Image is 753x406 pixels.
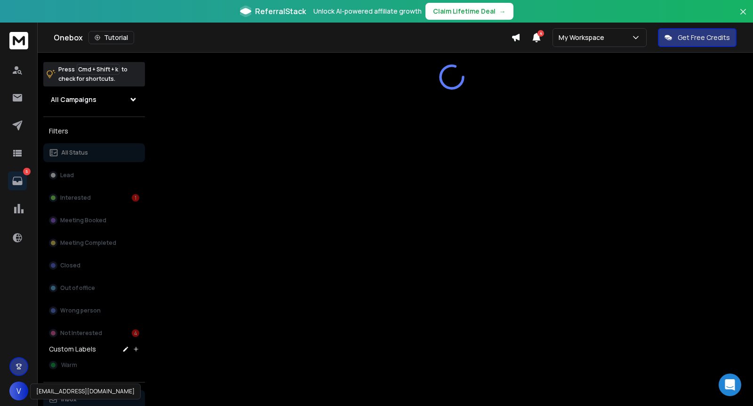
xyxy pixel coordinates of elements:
[51,95,96,104] h1: All Campaigns
[737,6,749,28] button: Close banner
[9,382,28,400] button: V
[49,344,96,354] h3: Custom Labels
[425,3,513,20] button: Claim Lifetime Deal→
[537,30,544,37] span: 4
[30,383,141,399] div: [EMAIL_ADDRESS][DOMAIN_NAME]
[54,31,511,44] div: Onebox
[58,65,128,84] p: Press to check for shortcuts.
[719,374,741,396] div: Open Intercom Messenger
[313,7,422,16] p: Unlock AI-powered affiliate growth
[559,33,608,42] p: My Workspace
[43,125,145,138] h3: Filters
[499,7,506,16] span: →
[23,168,31,175] p: 5
[678,33,730,42] p: Get Free Credits
[8,172,27,190] a: 5
[658,28,737,47] button: Get Free Credits
[43,90,145,109] button: All Campaigns
[77,64,120,75] span: Cmd + Shift + k
[255,6,306,17] span: ReferralStack
[88,31,134,44] button: Tutorial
